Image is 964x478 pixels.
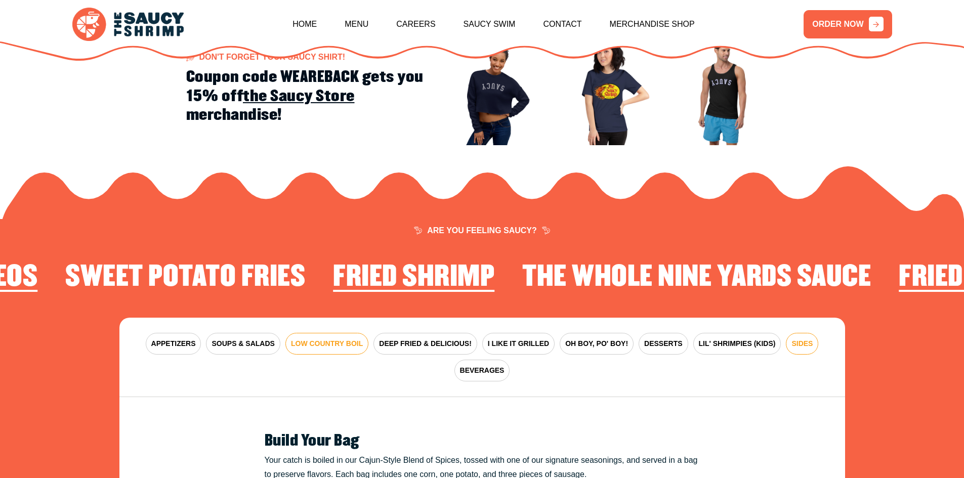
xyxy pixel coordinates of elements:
button: LIL' SHRIMPIES (KIDS) [693,333,781,355]
img: Image 1 [438,36,547,145]
span: SOUPS & SALADS [212,338,274,349]
span: OH BOY, PO' BOY! [565,338,628,349]
button: BEVERAGES [454,360,510,381]
button: I LIKE IT GRILLED [482,333,555,355]
button: OH BOY, PO' BOY! [560,333,634,355]
a: Merchandise Shop [610,3,695,46]
img: logo [72,8,184,41]
h2: The Whole Nine Yards Sauce [522,262,871,293]
li: 1 of 4 [333,262,494,297]
a: Menu [345,3,368,46]
button: SOUPS & SALADS [206,333,280,355]
a: Contact [543,3,581,46]
button: DESSERTS [639,333,688,355]
span: BEVERAGES [460,365,505,376]
button: LOW COUNTRY BOIL [285,333,368,355]
h2: Sweet Potato Fries [65,262,305,293]
h2: Build Your Bag [265,432,700,450]
button: DEEP FRIED & DELICIOUS! [373,333,477,355]
span: DESSERTS [644,338,682,349]
span: SIDES [791,338,813,349]
button: APPETIZERS [146,333,201,355]
span: APPETIZERS [151,338,196,349]
span: LIL' SHRIMPIES (KIDS) [699,338,776,349]
h2: Fried Shrimp [333,262,494,293]
span: LOW COUNTRY BOIL [291,338,363,349]
a: Careers [396,3,435,46]
span: DEEP FRIED & DELICIOUS! [379,338,472,349]
h2: Coupon code WEAREBACK gets you 15% off merchandise! [186,68,426,124]
img: Image 3 [668,36,778,145]
button: SIDES [786,333,818,355]
span: ARE YOU FEELING SAUCY? [414,227,550,235]
img: Image 2 [553,36,662,145]
a: the Saucy Store [243,87,355,106]
span: I LIKE IT GRILLED [488,338,549,349]
a: Saucy Swim [464,3,516,46]
a: Home [292,3,317,46]
li: 4 of 4 [65,262,305,297]
li: 2 of 4 [522,262,871,297]
a: ORDER NOW [804,10,892,38]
